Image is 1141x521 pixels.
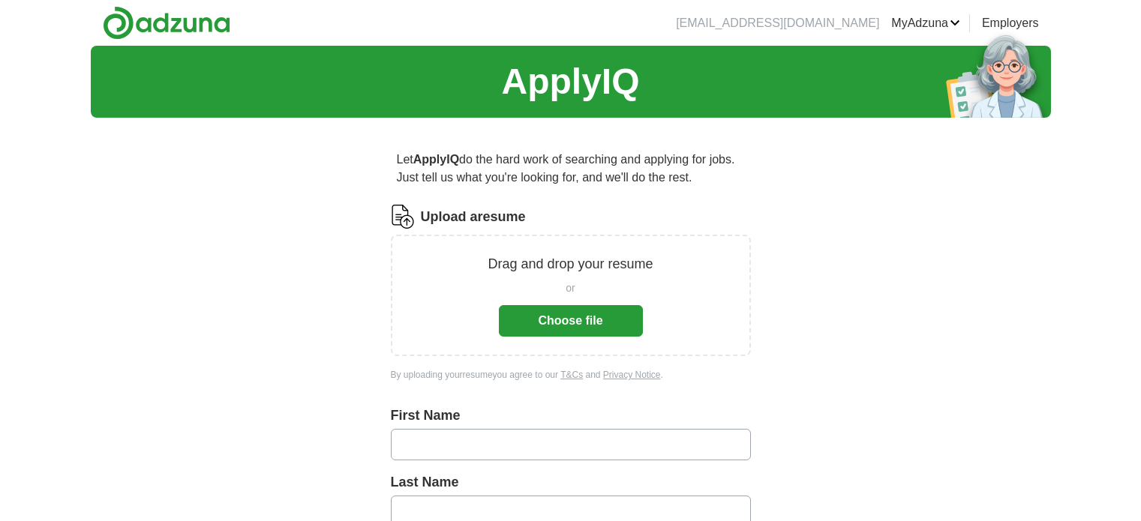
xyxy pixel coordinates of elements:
span: or [566,280,575,296]
img: Adzuna logo [103,6,230,40]
a: Privacy Notice [603,370,661,380]
a: Employers [982,14,1039,32]
label: Last Name [391,472,751,493]
p: Let do the hard work of searching and applying for jobs. Just tell us what you're looking for, an... [391,145,751,193]
a: MyAdzuna [891,14,960,32]
button: Choose file [499,305,643,337]
li: [EMAIL_ADDRESS][DOMAIN_NAME] [676,14,879,32]
div: By uploading your resume you agree to our and . [391,368,751,382]
label: Upload a resume [421,207,526,227]
a: T&Cs [560,370,583,380]
p: Drag and drop your resume [488,254,653,274]
strong: ApplyIQ [413,153,459,166]
img: CV Icon [391,205,415,229]
h1: ApplyIQ [501,55,639,109]
label: First Name [391,406,751,426]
